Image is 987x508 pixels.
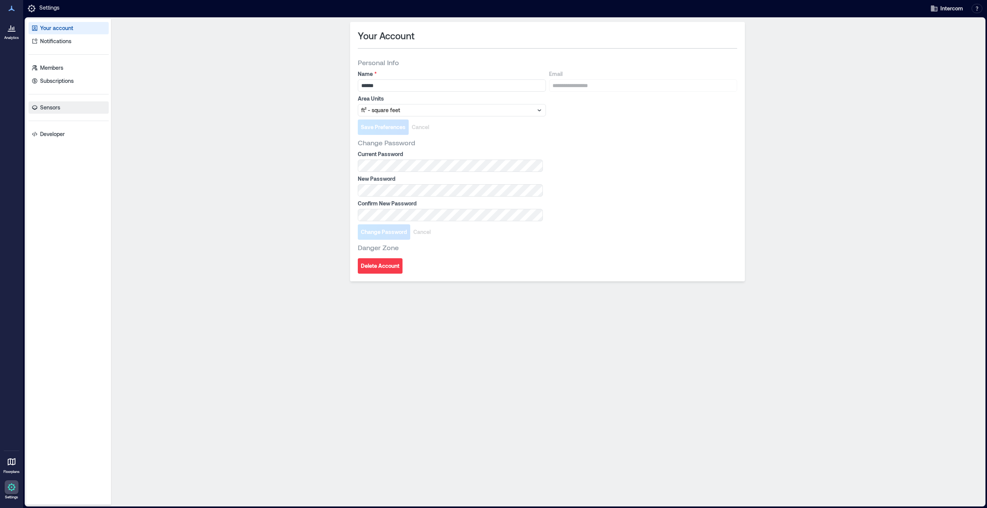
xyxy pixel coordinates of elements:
[2,19,21,42] a: Analytics
[40,130,65,138] p: Developer
[29,128,109,140] a: Developer
[40,104,60,111] p: Sensors
[358,119,409,135] button: Save Preferences
[412,123,429,131] span: Cancel
[3,469,20,474] p: Floorplans
[410,224,434,240] button: Cancel
[358,58,399,67] span: Personal Info
[358,95,544,103] label: Area Units
[29,62,109,74] a: Members
[358,175,541,183] label: New Password
[40,24,73,32] p: Your account
[361,262,399,270] span: Delete Account
[358,150,541,158] label: Current Password
[40,37,71,45] p: Notifications
[358,200,541,207] label: Confirm New Password
[940,5,963,12] span: Intercom
[40,77,74,85] p: Subscriptions
[358,258,403,274] button: Delete Account
[358,30,414,42] span: Your Account
[358,243,399,252] span: Danger Zone
[358,224,410,240] button: Change Password
[1,452,22,476] a: Floorplans
[39,4,59,13] p: Settings
[358,70,544,78] label: Name
[549,70,736,78] label: Email
[5,495,18,500] p: Settings
[29,22,109,34] a: Your account
[4,35,19,40] p: Analytics
[928,2,965,15] button: Intercom
[29,101,109,114] a: Sensors
[29,35,109,47] a: Notifications
[413,228,431,236] span: Cancel
[361,228,407,236] span: Change Password
[29,75,109,87] a: Subscriptions
[40,64,63,72] p: Members
[2,478,21,502] a: Settings
[409,119,432,135] button: Cancel
[361,123,406,131] span: Save Preferences
[358,138,415,147] span: Change Password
